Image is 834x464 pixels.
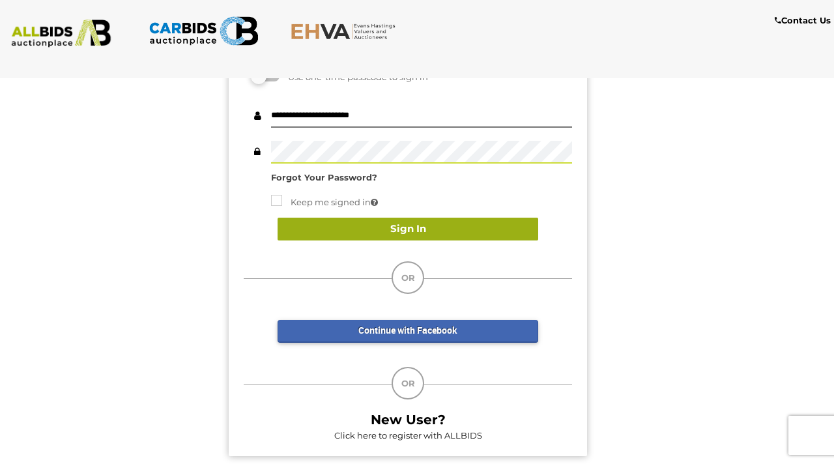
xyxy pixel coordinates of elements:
label: Using public or shared device? Uncheck to protect your account. [271,195,378,210]
a: Forgot Your Password? [271,172,377,182]
label: Sign in using a passcode we send you via email or text message [253,71,280,81]
button: Sign In [278,218,538,240]
a: Continue with Facebook [278,320,538,343]
div: OR [392,261,424,294]
b: Contact Us [775,15,831,25]
img: ALLBIDS.com.au [6,20,116,48]
img: EHVA.com.au [291,23,401,40]
img: CARBIDS.com.au [149,13,259,49]
b: New User? [371,412,446,428]
div: OR [392,367,424,399]
a: Contact Us [775,13,834,28]
a: Click here to register with ALLBIDS [334,430,482,441]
